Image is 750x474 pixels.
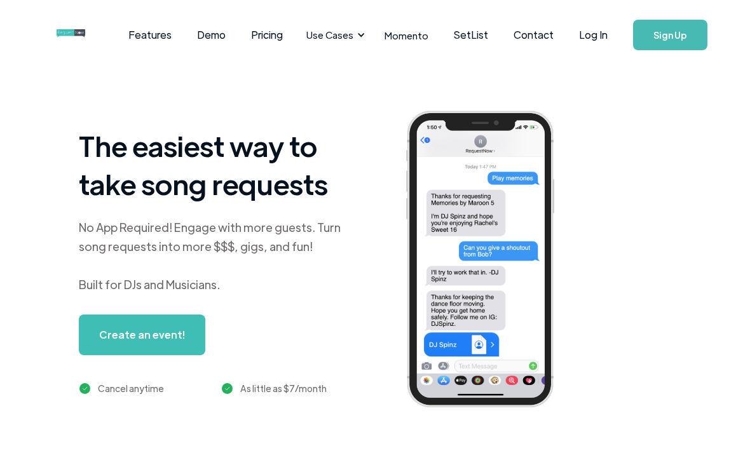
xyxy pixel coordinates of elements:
[372,17,441,54] a: Momento
[633,20,707,50] a: Sign Up
[57,29,109,38] img: requestnow logo
[79,126,357,203] h1: The easiest way to take song requests
[566,13,620,57] a: Log In
[57,22,84,48] a: home
[98,381,164,396] div: Cancel anytime
[184,15,238,55] a: Demo
[501,15,566,55] a: Contact
[79,383,90,394] img: green checkmark
[299,15,369,55] div: Use Cases
[116,15,184,55] a: Features
[79,315,205,355] a: Create an event!
[393,103,585,419] img: iphone screenshot
[238,15,296,55] a: Pricing
[79,218,357,294] div: No App Required! Engage with more guests. Turn song requests into more $$$, gigs, and fun! Built ...
[222,383,233,394] img: green checkmark
[240,381,327,396] div: As little as $7/month
[441,15,501,55] a: SetList
[306,28,353,42] div: Use Cases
